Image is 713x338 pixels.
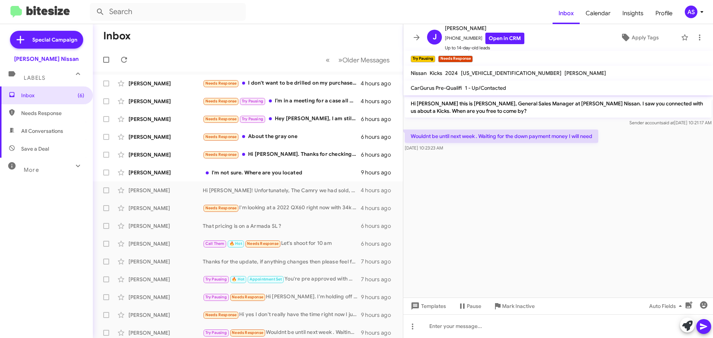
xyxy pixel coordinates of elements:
div: Let's shoot for 10 am [203,239,361,248]
span: Save a Deal [21,145,49,152]
div: Wouldnt be until next week . Waiting for the down payment money I will need [203,328,361,337]
span: » [338,55,342,65]
div: [PERSON_NAME] [128,311,203,319]
div: [PERSON_NAME] [128,276,203,283]
span: Older Messages [342,56,390,64]
span: Needs Response [205,117,237,121]
div: [PERSON_NAME] [128,240,203,247]
div: [PERSON_NAME] [128,187,203,194]
div: 6 hours ago [361,240,397,247]
span: All Conversations [21,127,63,135]
span: Appointment Set [250,277,282,282]
span: Needs Response [205,312,237,317]
span: Pause [467,299,481,313]
div: I don't want to be drilled on my purchase. I will contact you if needed. Thanks [203,79,361,88]
span: 2024 [445,70,458,76]
div: 4 hours ago [361,98,397,105]
div: [PERSON_NAME] [128,293,203,301]
span: Kicks [430,70,442,76]
span: Labels [24,75,45,81]
div: Hi yes I don't really have the time right now I just want to get the best possible deal before go... [203,311,361,319]
div: [PERSON_NAME] [128,329,203,337]
h1: Inbox [103,30,131,42]
span: said at [661,120,674,125]
div: You're pre approved with Westlake Financial. Bring in your ID and proof of income so we can help ... [203,275,361,283]
div: Hey [PERSON_NAME], I am still interested, but unfortunately not able to come by until next week i... [203,115,361,123]
span: Auto Fields [649,299,685,313]
span: Try Pausing [205,330,227,335]
span: Call Them [205,241,225,246]
div: [PERSON_NAME] Nissan [14,55,79,63]
span: Needs Response [21,109,84,117]
a: Calendar [580,3,616,24]
span: Needs Response [205,152,237,157]
small: Needs Response [438,56,472,62]
span: Mark Inactive [502,299,535,313]
span: 🔥 Hot [229,241,242,246]
button: Mark Inactive [487,299,541,313]
span: [DATE] 10:23:23 AM [405,145,443,151]
span: Insights [616,3,649,24]
span: [PERSON_NAME] [564,70,606,76]
div: 4 hours ago [361,187,397,194]
div: [PERSON_NAME] [128,80,203,87]
div: [PERSON_NAME] [128,98,203,105]
div: About the gray one [203,132,361,141]
div: [PERSON_NAME] [128,258,203,265]
div: 9 hours ago [361,169,397,176]
span: [PHONE_NUMBER] [445,33,524,44]
span: Needs Response [247,241,279,246]
span: (6) [78,92,84,99]
span: Up to 14-day-old leads [445,44,524,52]
div: 6 hours ago [361,115,397,123]
span: J [433,31,437,43]
button: Apply Tags [601,31,677,44]
span: Try Pausing [205,277,227,282]
span: Try Pausing [242,99,263,104]
a: Open in CRM [485,33,524,44]
div: Thanks for the update, if anything changes then please feel free to contact us here at [PERSON_NA... [203,258,361,265]
div: I'm not sure. Where are you located [203,169,361,176]
span: CarGurus Pre-Qualifi [411,85,462,91]
input: Search [90,3,246,21]
span: 1 - Up/Contacted [465,85,506,91]
span: Apply Tags [632,31,659,44]
div: 4 hours ago [361,80,397,87]
span: Special Campaign [32,36,77,43]
nav: Page navigation example [322,52,394,68]
span: Try Pausing [205,295,227,299]
div: 9 hours ago [361,329,397,337]
div: 9 hours ago [361,293,397,301]
span: Try Pausing [242,117,263,121]
span: [PERSON_NAME] [445,24,524,33]
div: That pricing is on a Armada SL ? [203,222,361,230]
div: 6 hours ago [361,151,397,158]
div: [PERSON_NAME] [128,169,203,176]
span: 🔥 Hot [232,277,244,282]
a: Special Campaign [10,31,83,49]
button: Pause [452,299,487,313]
span: Templates [409,299,446,313]
span: Needs Response [232,295,263,299]
span: Inbox [21,92,84,99]
span: Needs Response [205,134,237,139]
span: [US_VEHICLE_IDENTIFICATION_NUMBER] [461,70,561,76]
a: Inbox [553,3,580,24]
div: Hi [PERSON_NAME]. Thanks for checking in. I hope to visit one of these days, might as well be thi... [203,150,361,159]
button: Templates [403,299,452,313]
button: Auto Fields [643,299,691,313]
div: I’m in a meeting for a case all day. I’ll let you know about [DATE] versus [DATE] to come in, I n... [203,97,361,105]
span: Needs Response [205,206,237,210]
p: Hi [PERSON_NAME] this is [PERSON_NAME], General Sales Manager at [PERSON_NAME] Nissan. I saw you ... [405,97,712,118]
span: Needs Response [205,81,237,86]
div: [PERSON_NAME] [128,204,203,212]
span: Needs Response [232,330,263,335]
div: Hi [PERSON_NAME]. I'm holding off on buying a car right now for personal reasons. I told [PERSON_... [203,293,361,301]
a: Profile [649,3,678,24]
span: Needs Response [205,99,237,104]
div: [PERSON_NAME] [128,133,203,141]
button: Previous [321,52,334,68]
